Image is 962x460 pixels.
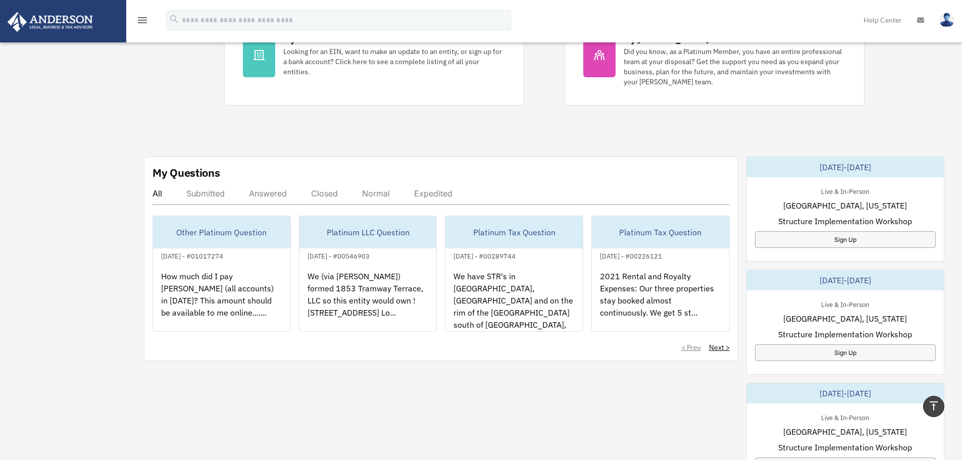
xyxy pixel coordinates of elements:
[939,13,954,27] img: User Pic
[283,46,505,77] div: Looking for an EIN, want to make an update to an entity, or sign up for a bank account? Click her...
[747,157,944,177] div: [DATE]-[DATE]
[755,231,936,248] a: Sign Up
[923,396,944,417] a: vertical_align_top
[747,270,944,290] div: [DATE]-[DATE]
[169,14,180,25] i: search
[755,344,936,361] a: Sign Up
[153,262,290,341] div: How much did I pay [PERSON_NAME] (all accounts) in [DATE]? This amount should be available to me ...
[592,216,729,248] div: Platinum Tax Question
[153,188,162,198] div: All
[186,188,225,198] div: Submitted
[299,216,437,248] div: Platinum LLC Question
[813,185,877,196] div: Live & In-Person
[591,216,730,332] a: Platinum Tax Question[DATE] - #002261212021 Rental and Royalty Expenses: Our three properties sta...
[299,250,378,261] div: [DATE] - #00546903
[224,14,524,106] a: My Entities Looking for an EIN, want to make an update to an entity, or sign up for a bank accoun...
[445,216,583,332] a: Platinum Tax Question[DATE] - #00289744We have STR's in [GEOGRAPHIC_DATA], [GEOGRAPHIC_DATA] and ...
[153,165,220,180] div: My Questions
[153,216,290,248] div: Other Platinum Question
[709,342,730,352] a: Next >
[362,188,390,198] div: Normal
[136,14,148,26] i: menu
[414,188,452,198] div: Expedited
[624,46,846,87] div: Did you know, as a Platinum Member, you have an entire professional team at your disposal? Get th...
[565,14,865,106] a: My [PERSON_NAME] Team Did you know, as a Platinum Member, you have an entire professional team at...
[778,215,912,227] span: Structure Implementation Workshop
[747,383,944,403] div: [DATE]-[DATE]
[592,250,670,261] div: [DATE] - #00226121
[311,188,338,198] div: Closed
[299,262,437,341] div: We (via [PERSON_NAME]) formed 1853 Tramway Terrace, LLC so this entity would own ![STREET_ADDRESS...
[249,188,287,198] div: Answered
[783,426,907,438] span: [GEOGRAPHIC_DATA], [US_STATE]
[813,298,877,309] div: Live & In-Person
[783,313,907,325] span: [GEOGRAPHIC_DATA], [US_STATE]
[445,262,583,341] div: We have STR's in [GEOGRAPHIC_DATA], [GEOGRAPHIC_DATA] and on the rim of the [GEOGRAPHIC_DATA] sou...
[299,216,437,332] a: Platinum LLC Question[DATE] - #00546903We (via [PERSON_NAME]) formed 1853 Tramway Terrace, LLC so...
[592,262,729,341] div: 2021 Rental and Royalty Expenses: Our three properties stay booked almost continuously. We get 5 ...
[783,199,907,212] span: [GEOGRAPHIC_DATA], [US_STATE]
[813,412,877,422] div: Live & In-Person
[153,216,291,332] a: Other Platinum Question[DATE] - #01017274How much did I pay [PERSON_NAME] (all accounts) in [DATE...
[136,18,148,26] a: menu
[5,12,96,32] img: Anderson Advisors Platinum Portal
[153,250,231,261] div: [DATE] - #01017274
[928,400,940,412] i: vertical_align_top
[778,441,912,453] span: Structure Implementation Workshop
[445,250,524,261] div: [DATE] - #00289744
[778,328,912,340] span: Structure Implementation Workshop
[445,216,583,248] div: Platinum Tax Question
